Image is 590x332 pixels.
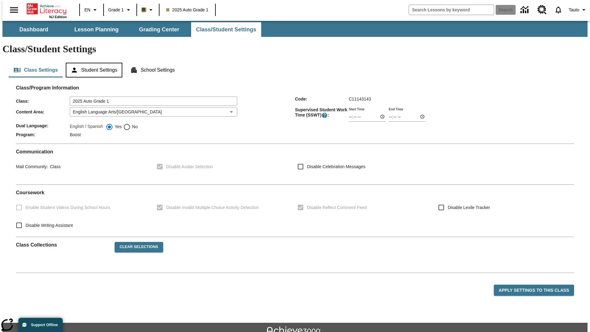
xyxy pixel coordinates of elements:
[16,85,574,91] h2: Class/Program Information
[26,204,110,211] span: Enable Student Videos During School Hours
[16,190,574,232] div: Coursework
[16,99,70,104] span: Class :
[566,4,590,15] button: Profile/Settings
[66,63,122,77] button: Student Settings
[9,63,581,77] div: Class/Student Settings
[128,22,190,37] button: Grading Center
[16,237,574,268] div: Class Collections
[18,318,63,332] button: Support Offline
[166,164,213,170] span: Disable Avatar Selection
[16,123,70,128] span: Dual Language :
[49,15,67,19] span: NJ Edition
[125,63,180,77] button: School Settings
[70,123,103,131] label: English / Spanish
[142,6,145,14] span: B
[494,285,574,296] button: Apply Settings to this Class
[349,97,371,101] span: C11143143
[295,107,349,118] span: Supervised Student Work Time (SSWT) :
[2,21,588,37] div: SubNavbar
[82,4,101,15] button: Language: EN, Select a language
[27,2,67,19] div: Home
[16,190,574,196] h2: Course work
[16,164,48,169] span: Mail Community :
[70,107,237,117] div: English Language Arts/[GEOGRAPHIC_DATA]
[3,22,65,37] button: Dashboard
[534,2,550,18] a: Resource Center, Will open in new tab
[131,124,138,130] span: No
[66,22,127,37] button: Lesson Planning
[139,4,157,15] button: Boost Class color is light brown. Change class color
[113,124,122,130] span: Yes
[16,91,574,139] div: Class/Program Information
[517,2,534,18] a: Data Center
[85,7,90,13] span: EN
[349,107,364,111] label: Start Time
[321,112,328,118] button: Supervised Student Work Time is the timeframe when students can take LevelSet and when lessons ar...
[550,2,566,18] a: Notifications
[115,242,163,252] button: Clear Selections
[389,107,403,111] label: End Time
[48,164,61,169] span: Class
[16,132,70,137] span: Program :
[16,149,574,155] h2: Communication
[31,323,58,327] span: Support Offline
[27,3,67,15] a: Home
[2,43,588,55] h1: Class/Student Settings
[295,97,349,101] span: Code :
[409,5,494,15] input: search field
[9,63,63,77] button: Class Settings
[307,164,365,170] span: Disable Celebration Messages
[307,204,367,211] span: Disable Reflect Comment Feed
[569,7,579,13] span: Tauto
[166,7,209,13] span: 2025 Auto Grade 1
[191,22,261,37] button: Class/Student Settings
[70,97,237,106] input: Class
[70,132,81,137] span: Boost
[106,4,135,15] button: Grade: Grade 1, Select a grade
[2,22,262,37] div: SubNavbar
[16,242,110,248] h2: Class Collections
[108,7,124,13] span: Grade 1
[16,109,70,114] span: Content Area :
[5,1,23,19] button: Open side menu
[26,222,73,229] span: Disable Writing Assistant
[16,149,574,180] div: Communication
[166,204,259,211] span: Disable Invalid Multiple Choice Activity Detection
[448,204,490,211] span: Disable Lexile Tracker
